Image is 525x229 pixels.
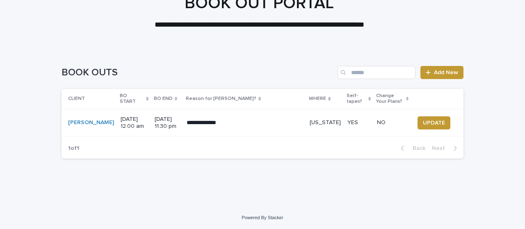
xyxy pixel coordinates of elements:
[408,145,425,151] span: Back
[242,215,283,220] a: Powered By Stacker
[429,145,463,152] button: Next
[376,91,404,107] p: Change Your Plans?
[394,145,429,152] button: Back
[154,94,173,103] p: BO END
[62,109,463,136] tr: [PERSON_NAME] [DATE] 12:00 am[DATE] 11:30 pm**** **** ****[US_STATE]YESNOUPDATE
[432,145,450,151] span: Next
[62,67,334,79] h1: BOOK OUTS
[377,119,408,126] p: NO
[347,119,370,126] p: YES
[186,94,256,103] p: Reason for [PERSON_NAME]?
[423,119,445,127] span: UPDATE
[68,119,114,126] a: [PERSON_NAME]
[155,116,180,130] p: [DATE] 11:30 pm
[120,91,144,107] p: BO START
[68,94,85,103] p: CLIENT
[420,66,463,79] a: Add New
[121,116,148,130] p: [DATE] 12:00 am
[309,94,326,103] p: WHERE
[310,119,341,126] p: [US_STATE]
[347,91,366,107] p: Self-tapes?
[434,70,458,75] span: Add New
[62,138,86,159] p: 1 of 1
[338,66,415,79] input: Search
[418,116,450,129] button: UPDATE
